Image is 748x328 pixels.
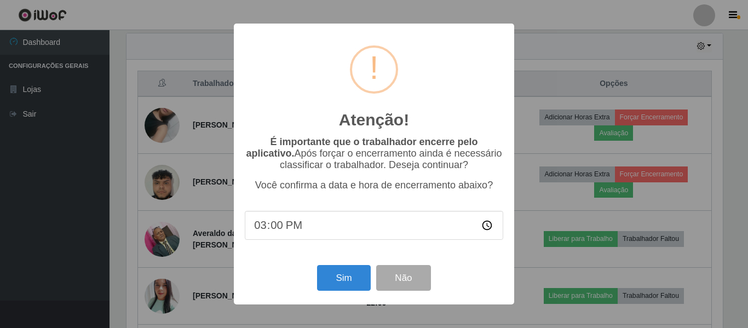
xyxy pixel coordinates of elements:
b: É importante que o trabalhador encerre pelo aplicativo. [246,136,477,159]
button: Sim [317,265,370,291]
p: Após forçar o encerramento ainda é necessário classificar o trabalhador. Deseja continuar? [245,136,503,171]
p: Você confirma a data e hora de encerramento abaixo? [245,180,503,191]
h2: Atenção! [339,110,409,130]
button: Não [376,265,430,291]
